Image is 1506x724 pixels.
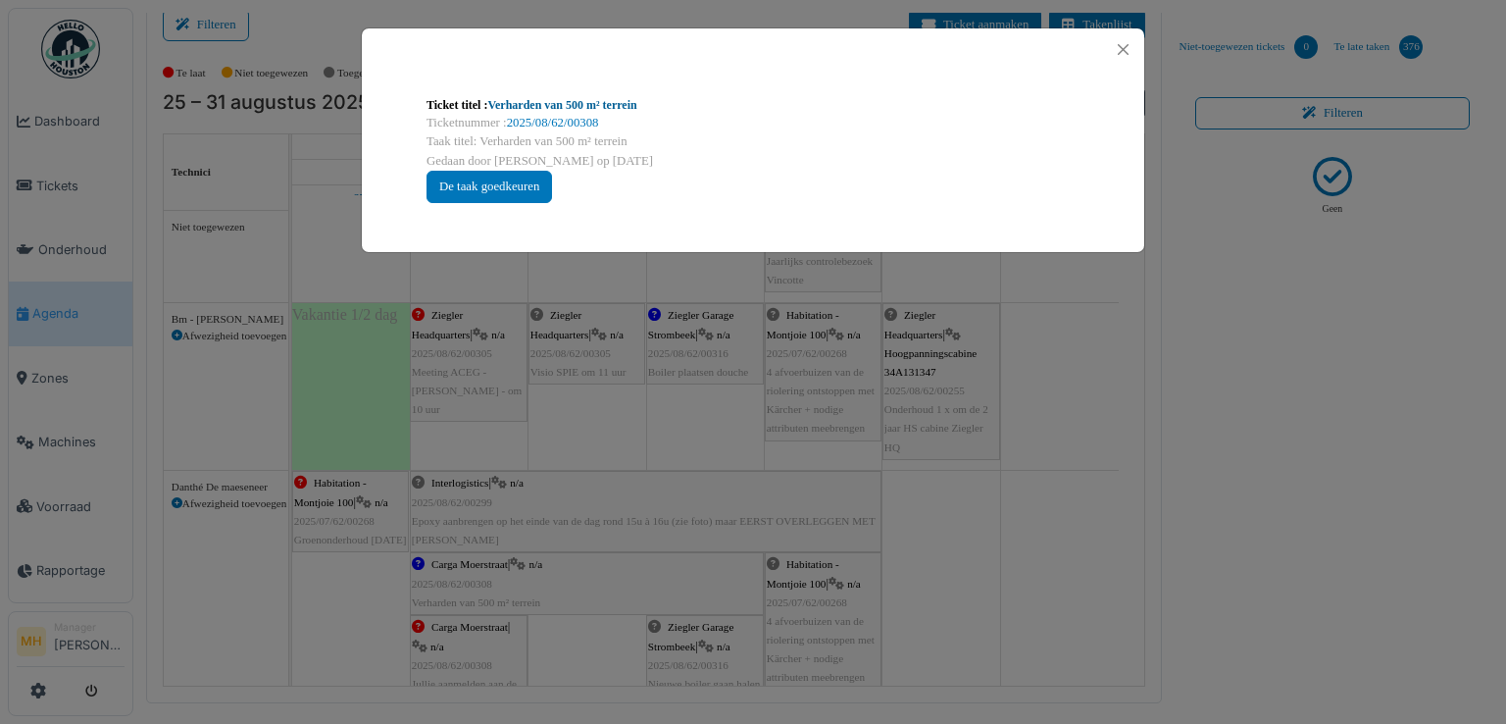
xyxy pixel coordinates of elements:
[507,116,599,129] a: 2025/08/62/00308
[427,114,1079,132] div: Ticketnummer :
[1110,36,1136,63] button: Close
[427,132,1079,151] div: Taak titel: Verharden van 500 m² terrein
[427,152,1079,171] div: Gedaan door [PERSON_NAME] op [DATE]
[427,96,1079,114] div: Ticket titel :
[427,171,552,203] div: De taak goedkeuren
[487,98,636,112] a: Verharden van 500 m² terrein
